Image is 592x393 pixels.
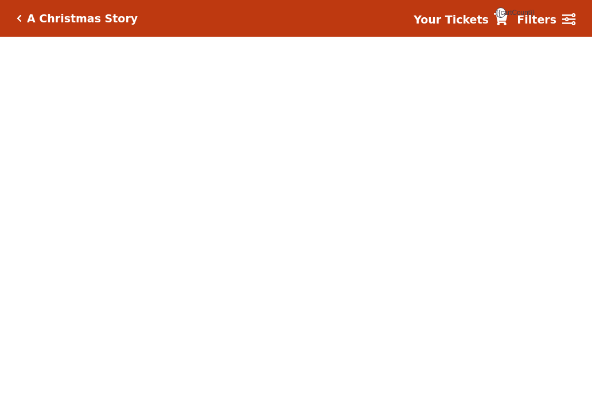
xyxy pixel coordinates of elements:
a: Filters [517,11,575,28]
strong: Filters [517,13,556,26]
span: {{cartCount}} [496,7,506,18]
strong: Your Tickets [414,13,489,26]
h5: A Christmas Story [27,12,138,25]
a: Your Tickets {{cartCount}} [414,11,508,28]
a: Click here to go back to filters [17,14,22,22]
